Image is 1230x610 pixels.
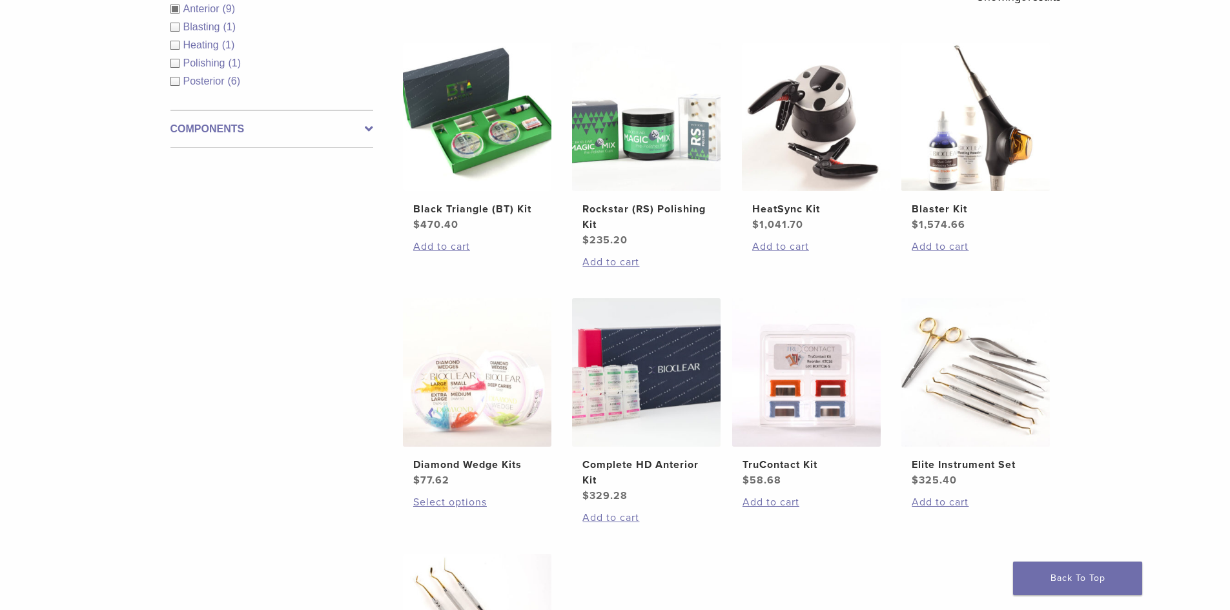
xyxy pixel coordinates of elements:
a: TruContact KitTruContact Kit $58.68 [732,298,882,488]
a: Back To Top [1013,562,1142,595]
a: Add to cart: “Blaster Kit” [912,239,1040,254]
a: Add to cart: “HeatSync Kit” [752,239,880,254]
span: Anterior [183,3,223,14]
h2: HeatSync Kit [752,201,880,217]
a: Elite Instrument SetElite Instrument Set $325.40 [901,298,1051,488]
img: Black Triangle (BT) Kit [403,43,551,191]
img: Diamond Wedge Kits [403,298,551,447]
h2: Diamond Wedge Kits [413,457,541,473]
a: Add to cart: “Elite Instrument Set” [912,494,1040,510]
h2: TruContact Kit [743,457,870,473]
h2: Elite Instrument Set [912,457,1040,473]
img: Rockstar (RS) Polishing Kit [572,43,721,191]
img: Complete HD Anterior Kit [572,298,721,447]
span: (1) [223,21,236,32]
bdi: 58.68 [743,474,781,487]
span: (9) [223,3,236,14]
span: Blasting [183,21,223,32]
a: Rockstar (RS) Polishing KitRockstar (RS) Polishing Kit $235.20 [571,43,722,248]
span: $ [743,474,750,487]
bdi: 329.28 [582,489,628,502]
a: Black Triangle (BT) KitBlack Triangle (BT) Kit $470.40 [402,43,553,232]
a: Add to cart: “Black Triangle (BT) Kit” [413,239,541,254]
h2: Blaster Kit [912,201,1040,217]
a: Diamond Wedge KitsDiamond Wedge Kits $77.62 [402,298,553,488]
h2: Complete HD Anterior Kit [582,457,710,488]
span: $ [413,218,420,231]
span: $ [752,218,759,231]
bdi: 235.20 [582,234,628,247]
a: Blaster KitBlaster Kit $1,574.66 [901,43,1051,232]
bdi: 1,041.70 [752,218,803,231]
bdi: 325.40 [912,474,957,487]
img: TruContact Kit [732,298,881,447]
span: $ [912,218,919,231]
img: Elite Instrument Set [901,298,1050,447]
span: $ [582,489,589,502]
span: Polishing [183,57,229,68]
bdi: 1,574.66 [912,218,965,231]
bdi: 470.40 [413,218,458,231]
a: Complete HD Anterior KitComplete HD Anterior Kit $329.28 [571,298,722,503]
a: Add to cart: “Rockstar (RS) Polishing Kit” [582,254,710,270]
a: Select options for “Diamond Wedge Kits” [413,494,541,510]
span: (1) [222,39,235,50]
span: Heating [183,39,222,50]
h2: Black Triangle (BT) Kit [413,201,541,217]
span: $ [582,234,589,247]
span: $ [912,474,919,487]
label: Components [170,121,373,137]
img: HeatSync Kit [742,43,890,191]
a: HeatSync KitHeatSync Kit $1,041.70 [741,43,892,232]
a: Add to cart: “Complete HD Anterior Kit” [582,510,710,525]
img: Blaster Kit [901,43,1050,191]
bdi: 77.62 [413,474,449,487]
span: (1) [228,57,241,68]
span: Posterior [183,76,228,86]
a: Add to cart: “TruContact Kit” [743,494,870,510]
span: $ [413,474,420,487]
span: (6) [228,76,241,86]
h2: Rockstar (RS) Polishing Kit [582,201,710,232]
